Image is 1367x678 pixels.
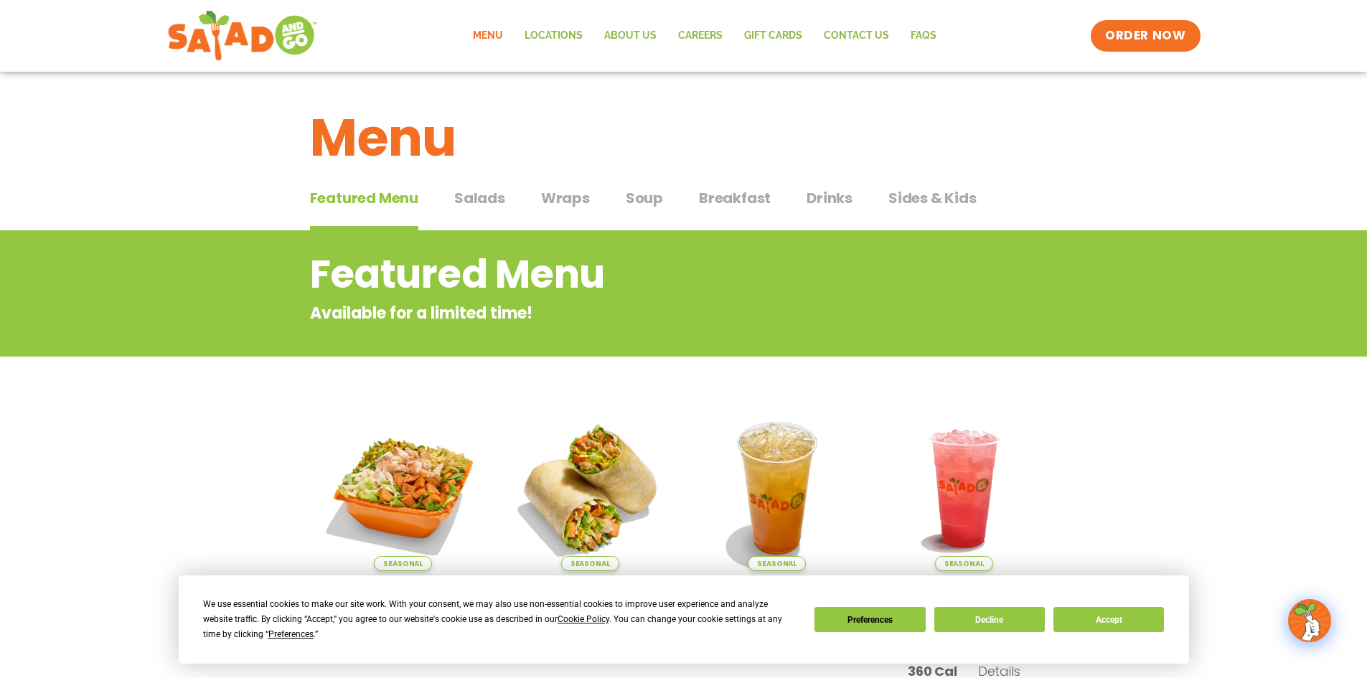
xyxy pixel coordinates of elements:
a: FAQs [900,19,947,52]
a: ORDER NOW [1091,20,1200,52]
h1: Menu [310,99,1058,176]
a: About Us [593,19,667,52]
span: Seasonal [561,556,619,571]
span: Soup [626,187,663,209]
img: new-SAG-logo-768×292 [167,7,319,65]
span: Salads [454,187,505,209]
img: Product photo for Apple Cider Lemonade [695,405,860,571]
img: wpChatIcon [1290,601,1330,641]
button: Preferences [814,607,925,632]
button: Accept [1053,607,1164,632]
span: Featured Menu [310,187,418,209]
nav: Menu [462,19,947,52]
p: Available for a limited time! [310,301,942,325]
a: Locations [514,19,593,52]
span: Seasonal [748,556,806,571]
span: Seasonal [374,556,432,571]
span: Wraps [541,187,590,209]
h2: Featured Menu [310,245,942,303]
a: Contact Us [813,19,900,52]
img: Product photo for Southwest Harvest Wrap [507,405,673,571]
a: Careers [667,19,733,52]
span: Cookie Policy [558,614,609,624]
div: We use essential cookies to make our site work. With your consent, we may also use non-essential ... [203,597,797,642]
span: Preferences [268,629,314,639]
span: Sides & Kids [888,187,977,209]
span: Drinks [807,187,852,209]
span: Seasonal [935,556,993,571]
img: Product photo for Southwest Harvest Salad [321,405,487,571]
div: Cookie Consent Prompt [179,575,1189,664]
span: ORDER NOW [1105,27,1185,44]
img: Product photo for Blackberry Bramble Lemonade [881,405,1047,571]
div: Tabbed content [310,182,1058,231]
a: Menu [462,19,514,52]
span: Breakfast [699,187,771,209]
a: GIFT CARDS [733,19,813,52]
button: Decline [934,607,1045,632]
